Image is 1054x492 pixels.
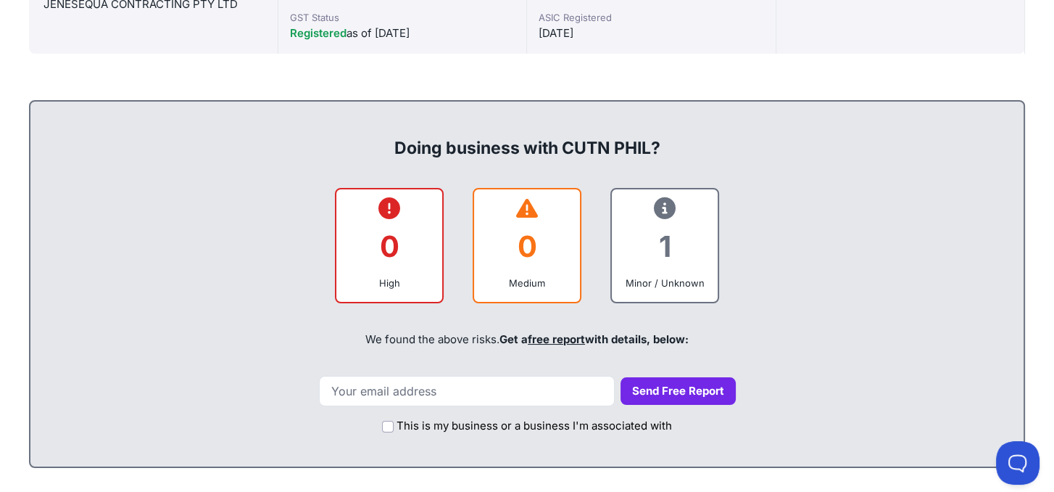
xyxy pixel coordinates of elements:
input: Your email address [319,376,615,406]
div: GST Status [290,10,515,25]
div: Medium [486,276,568,290]
div: 0 [348,217,431,276]
div: 0 [486,217,568,276]
div: Minor / Unknown [623,276,706,290]
button: Send Free Report [621,377,736,406]
label: This is my business or a business I'm associated with [397,418,672,435]
a: free report [528,332,585,346]
div: High [348,276,431,290]
div: Doing business with CUTN PHIL? [45,113,1009,160]
div: We found the above risks. [45,315,1009,364]
div: 1 [623,217,706,276]
span: Registered [290,26,347,40]
div: as of [DATE] [290,25,515,42]
span: Get a with details, below: [499,332,689,346]
div: [DATE] [539,25,764,42]
div: ASIC Registered [539,10,764,25]
iframe: Toggle Customer Support [996,441,1040,485]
